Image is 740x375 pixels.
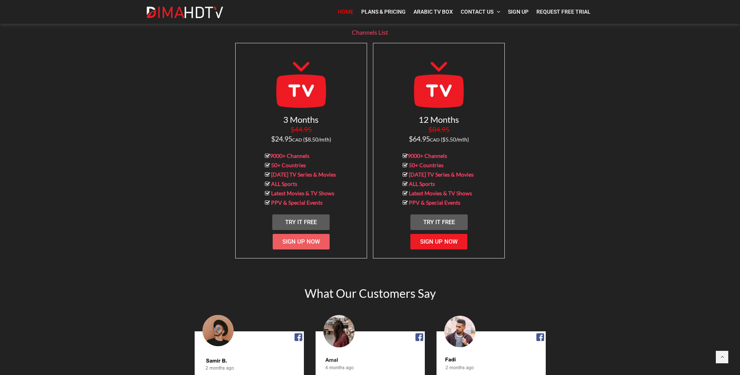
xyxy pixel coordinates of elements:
a: Sign Up Now [410,234,467,249]
span: CAD [430,137,440,143]
a: Request Free Trial [532,4,594,20]
a: [DATE] TV Series & Movies [409,171,474,178]
a: Back to top [716,351,728,363]
a: Sign Up Now [273,234,330,249]
img: Dima HDTV [146,6,224,19]
span: Sign Up Now [282,238,320,245]
a: 50+ Countries [271,162,306,168]
span: Plans & Pricing [361,9,406,15]
a: 3 Months $44.95$24.95CAD ($8.50/mth) [271,117,331,143]
span: $24.95 [271,125,331,143]
span: CAD [292,137,302,143]
a: Try It Free [272,214,330,230]
a: 9000+ Channels [408,152,447,159]
a: Try It Free [410,214,468,230]
a: PPV & Special Events [271,199,323,206]
a: Arabic TV Box [410,4,457,20]
a: 12 Months $84.95$64.95CAD ($5.50/mth) [409,117,469,143]
a: Home [334,4,357,20]
a: Channels List [352,28,388,36]
del: $84.95 [428,125,449,134]
span: Try It Free [285,219,317,226]
span: Sign Up Now [420,238,458,245]
span: 3 Months [283,114,319,125]
span: Request Free Trial [536,9,591,15]
span: Sign Up [508,9,529,15]
span: Try It Free [423,219,455,226]
span: ($5.50/mth) [441,136,469,143]
span: $64.95 [409,125,469,143]
span: 12 Months [419,114,459,125]
span: Arabic TV Box [413,9,453,15]
span: Home [338,9,353,15]
a: 9000+ Channels [270,152,309,159]
a: Contact Us [457,4,504,20]
span: What Our Customers Say [305,286,436,300]
span: Contact Us [461,9,493,15]
a: Latest Movies & TV Shows [409,190,472,196]
a: ALL Sports [271,180,297,187]
span: ($8.50/mth) [303,136,331,143]
a: ALL Sports [409,180,435,187]
a: 50+ Countries [409,162,444,168]
a: Plans & Pricing [357,4,410,20]
a: [DATE] TV Series & Movies [271,171,336,178]
del: $44.95 [291,125,312,134]
a: PPV & Special Events [409,199,460,206]
a: Latest Movies & TV Shows [271,190,334,196]
a: Sign Up [504,4,532,20]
